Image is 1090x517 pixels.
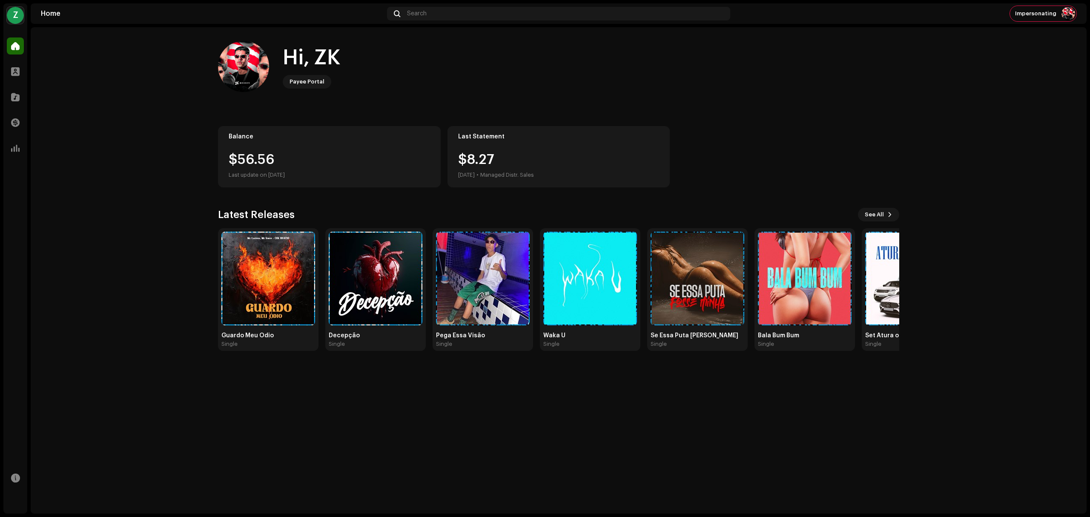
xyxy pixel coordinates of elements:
div: Last Statement [458,133,660,140]
img: a11cba52-69ae-455e-bea9-b0ec1adc76bb [329,232,422,325]
div: Guardo Meu Ódio [221,332,315,339]
span: Search [407,10,427,17]
div: Bala Bum Bum [758,332,852,339]
div: • [476,170,479,180]
div: Hi, ZK [283,44,340,72]
div: Home [41,10,384,17]
re-o-card-value: Last Statement [447,126,670,187]
div: Decepção [329,332,422,339]
re-o-card-value: Balance [218,126,441,187]
div: Set Atura ou Surta [865,332,959,339]
span: Impersonating [1015,10,1056,17]
img: 0576f912-c7c1-43d5-9234-12c18288aef2 [436,232,530,325]
div: Waka U [543,332,637,339]
img: 96e0bb39-90a3-4767-b71c-241b42c948fe [758,232,852,325]
div: Balance [229,133,430,140]
img: d629360d-9aa3-487d-b399-e3da88e1ea09 [651,232,744,325]
img: 78486e3d-cd63-49dd-b0ca-ef08eed85993 [543,232,637,325]
div: Pega Essa Visão [436,332,530,339]
img: 313cb958-e8e6-4a6f-abce-37e52d9ef738 [221,232,315,325]
div: Z [7,7,24,24]
span: See All [865,206,884,223]
button: See All [858,208,899,221]
div: Managed Distr. Sales [480,170,534,180]
div: Payee Portal [290,77,324,87]
div: Last update on [DATE] [229,170,430,180]
div: Single [865,341,881,348]
h3: Latest Releases [218,208,295,221]
img: 72824bd6-19f1-430e-a0ab-ae1512ba3451 [865,232,959,325]
img: c8525b61-2797-4118-9f56-70f2ceaea317 [218,41,269,92]
div: Single [221,341,238,348]
div: Single [436,341,452,348]
div: Se Essa Puta [PERSON_NAME] [651,332,744,339]
div: Single [543,341,559,348]
div: [DATE] [458,170,475,180]
img: c8525b61-2797-4118-9f56-70f2ceaea317 [1061,7,1075,20]
div: Single [758,341,774,348]
div: Single [329,341,345,348]
div: Single [651,341,667,348]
